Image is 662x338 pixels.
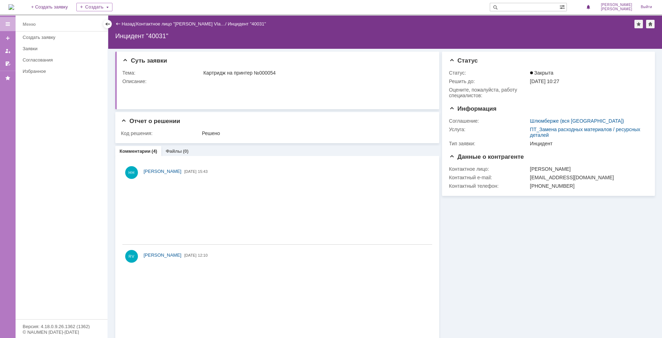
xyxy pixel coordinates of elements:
span: Расширенный поиск [559,3,567,10]
a: Контактное лицо "[PERSON_NAME] Vla… [136,21,225,27]
a: Заявки [20,43,106,54]
div: (0) [183,148,188,154]
div: Код решения: [121,130,201,136]
span: [DATE] [184,169,197,174]
div: Сделать домашней страницей [646,20,655,28]
div: Заявки [23,46,103,51]
span: Статус [449,57,478,64]
div: Меню [23,20,36,29]
div: Картридж на принтер №000054 [203,70,429,76]
div: Тип заявки: [449,141,529,146]
a: Создать заявку [20,32,106,43]
div: Статус: [449,70,529,76]
div: | [135,21,136,26]
span: 15:43 [198,169,208,174]
div: / [136,21,228,27]
span: [PERSON_NAME] [144,169,181,174]
a: Создать заявку [2,33,13,44]
span: Информация [449,105,497,112]
span: 12:10 [198,253,208,257]
a: [PERSON_NAME] [144,168,181,175]
span: [DATE] 10:27 [530,78,559,84]
div: Добавить в избранное [634,20,643,28]
div: Контактное лицо: [449,166,529,172]
div: Скрыть меню [103,20,112,28]
span: Закрыта [530,70,553,76]
div: Услуга: [449,127,529,132]
div: [PHONE_NUMBER] [530,183,645,189]
div: (4) [152,148,157,154]
span: [PERSON_NAME] [144,252,181,258]
span: [PERSON_NAME] [601,7,632,11]
div: Решить до: [449,78,529,84]
div: Согласования [23,57,103,63]
a: ПТ_Замена расходных материалов / ресурсных деталей [530,127,640,138]
span: Суть заявки [122,57,167,64]
div: Контактный e-mail: [449,175,529,180]
a: Назад [122,21,135,27]
a: Согласования [20,54,106,65]
div: Инцидент "40031" [115,33,655,40]
div: Инцидент [530,141,645,146]
div: [PERSON_NAME] [530,166,645,172]
div: Избранное [23,69,95,74]
a: [PERSON_NAME] [144,252,181,259]
div: Создать заявку [23,35,103,40]
a: Комментарии [120,148,151,154]
div: Тема: [122,70,202,76]
span: [DATE] [184,253,197,257]
a: Мои согласования [2,58,13,69]
a: Мои заявки [2,45,13,57]
div: Создать [76,3,112,11]
img: logo [8,4,14,10]
span: Данные о контрагенте [449,153,524,160]
div: Инцидент "40031" [228,21,266,27]
div: Контактный телефон: [449,183,529,189]
div: Версия: 4.18.0.9.26.1362 (1362) [23,324,100,329]
a: Шлюмберже (вся [GEOGRAPHIC_DATA]) [530,118,624,124]
a: Перейти на домашнюю страницу [8,4,14,10]
div: Oцените, пожалуйста, работу специалистов: [449,87,529,98]
div: Описание: [122,78,430,84]
div: © NAUMEN [DATE]-[DATE] [23,330,100,334]
span: Отчет о решении [121,118,180,124]
div: Соглашение: [449,118,529,124]
div: Решено [202,130,429,136]
a: Файлы [165,148,182,154]
span: [PERSON_NAME] [601,3,632,7]
div: [EMAIL_ADDRESS][DOMAIN_NAME] [530,175,645,180]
